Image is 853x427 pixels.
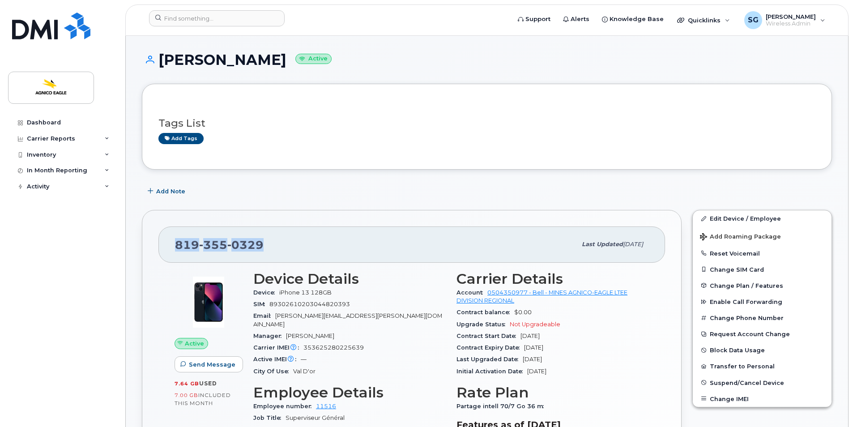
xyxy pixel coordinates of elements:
[456,356,523,363] span: Last Upgraded Date
[279,289,332,296] span: iPhone 13 128GB
[301,356,307,363] span: —
[253,344,303,351] span: Carrier IMEI
[456,344,524,351] span: Contract Expiry Date
[253,403,316,410] span: Employee number
[142,183,193,199] button: Add Note
[199,238,227,252] span: 355
[182,275,235,329] img: image20231002-3703462-1ig824h.jpeg
[582,241,623,248] span: Last updated
[693,245,832,261] button: Reset Voicemail
[199,380,217,387] span: used
[189,360,235,369] span: Send Message
[524,344,543,351] span: [DATE]
[142,52,832,68] h1: [PERSON_NAME]
[253,414,286,421] span: Job Title
[456,403,548,410] span: Partage intell 70/7 Go 36 m
[693,278,832,294] button: Change Plan / Features
[693,326,832,342] button: Request Account Change
[456,384,649,401] h3: Rate Plan
[286,414,345,421] span: Superviseur Général
[253,312,442,327] span: [PERSON_NAME][EMAIL_ADDRESS][PERSON_NAME][DOMAIN_NAME]
[456,309,514,316] span: Contract balance
[316,403,336,410] a: 11516
[693,310,832,326] button: Change Phone Number
[175,392,198,398] span: 7.00 GB
[253,289,279,296] span: Device
[293,368,316,375] span: Val D'or
[253,271,446,287] h3: Device Details
[523,356,542,363] span: [DATE]
[295,54,332,64] small: Active
[156,187,185,196] span: Add Note
[693,261,832,278] button: Change SIM Card
[456,321,510,328] span: Upgrade Status
[693,210,832,226] a: Edit Device / Employee
[693,294,832,310] button: Enable Call Forwarding
[456,289,487,296] span: Account
[158,133,204,144] a: Add tags
[158,118,815,129] h3: Tags List
[175,356,243,372] button: Send Message
[253,312,275,319] span: Email
[286,333,334,339] span: [PERSON_NAME]
[456,271,649,287] h3: Carrier Details
[710,282,783,289] span: Change Plan / Features
[510,321,560,328] span: Not Upgradeable
[253,333,286,339] span: Manager
[520,333,540,339] span: [DATE]
[175,238,264,252] span: 819
[456,333,520,339] span: Contract Start Date
[710,299,782,305] span: Enable Call Forwarding
[700,233,781,242] span: Add Roaming Package
[253,368,293,375] span: City Of Use
[456,289,627,304] a: 0504350977 - Bell - MINES AGNICO-EAGLE LTEE DIVISION REGIONAL
[623,241,643,248] span: [DATE]
[710,379,784,386] span: Suspend/Cancel Device
[175,380,199,387] span: 7.64 GB
[514,309,532,316] span: $0.00
[456,368,527,375] span: Initial Activation Date
[253,301,269,307] span: SIM
[693,342,832,358] button: Block Data Usage
[269,301,350,307] span: 89302610203044820393
[527,368,546,375] span: [DATE]
[693,227,832,245] button: Add Roaming Package
[693,375,832,391] button: Suspend/Cancel Device
[693,391,832,407] button: Change IMEI
[227,238,264,252] span: 0329
[185,339,204,348] span: Active
[175,392,231,406] span: included this month
[303,344,364,351] span: 353625280225639
[693,358,832,374] button: Transfer to Personal
[253,384,446,401] h3: Employee Details
[253,356,301,363] span: Active IMEI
